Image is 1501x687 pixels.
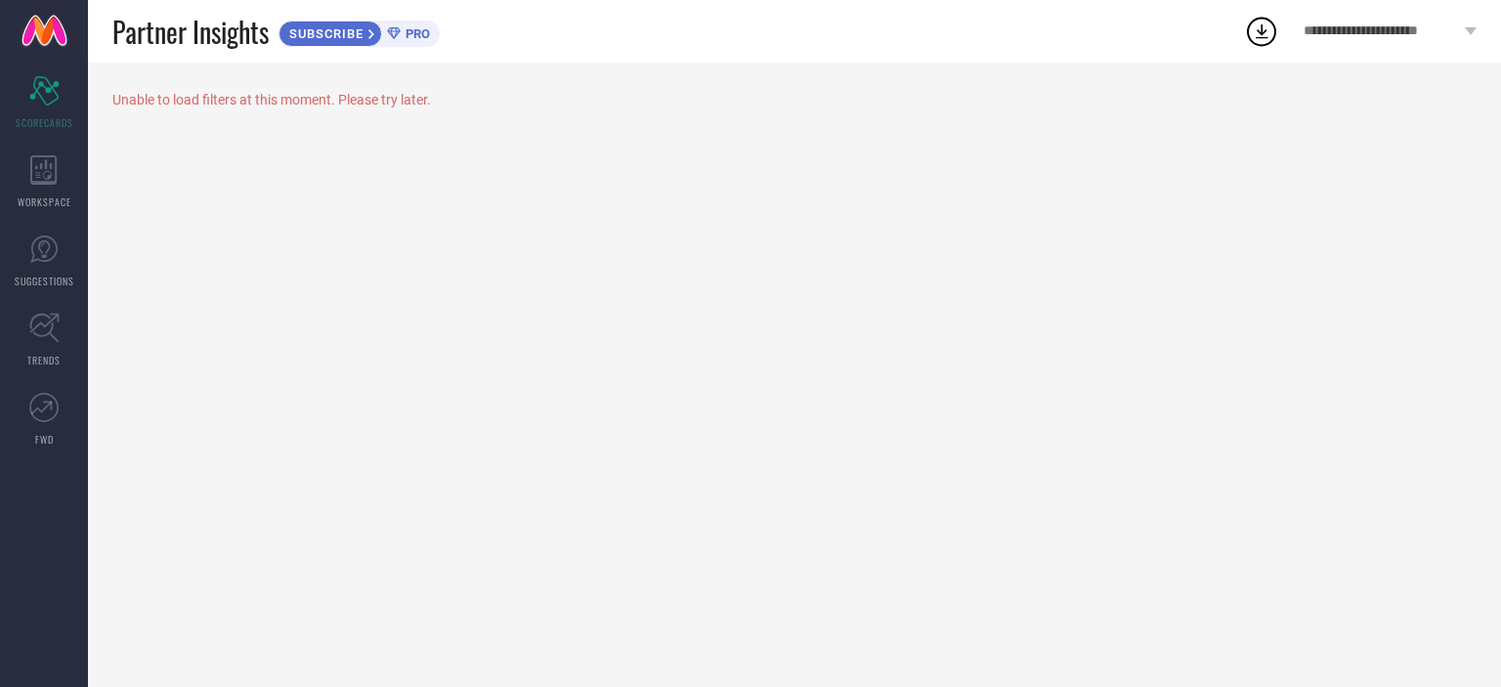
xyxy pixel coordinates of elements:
[112,92,1477,107] div: Unable to load filters at this moment. Please try later.
[18,194,71,209] span: WORKSPACE
[279,16,440,47] a: SUBSCRIBEPRO
[16,115,73,130] span: SCORECARDS
[401,26,430,41] span: PRO
[27,353,61,367] span: TRENDS
[15,274,74,288] span: SUGGESTIONS
[112,12,269,52] span: Partner Insights
[279,26,368,41] span: SUBSCRIBE
[35,432,54,447] span: FWD
[1244,14,1279,49] div: Open download list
